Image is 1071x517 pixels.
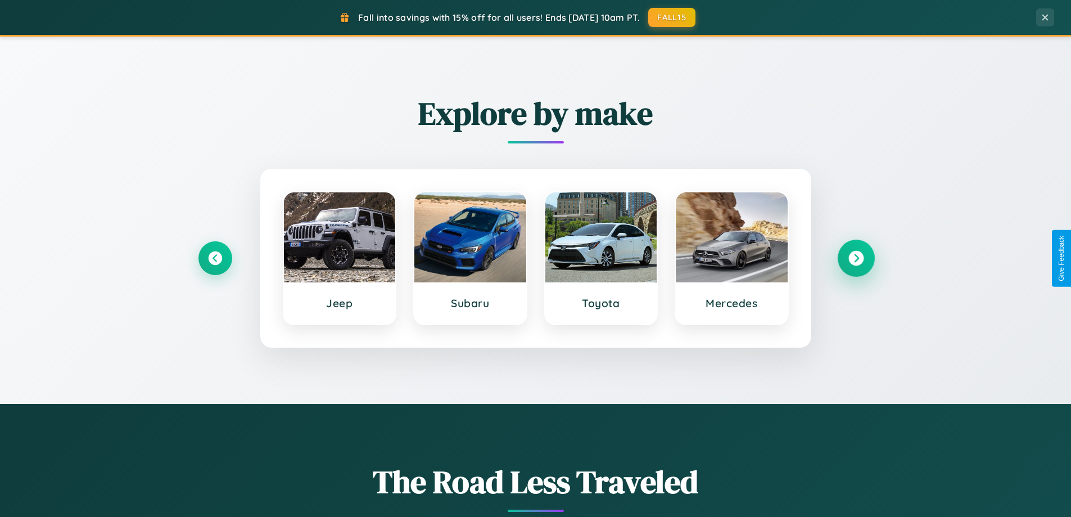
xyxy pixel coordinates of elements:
[198,92,873,135] h2: Explore by make
[295,296,385,310] h3: Jeep
[198,460,873,503] h1: The Road Less Traveled
[426,296,515,310] h3: Subaru
[1058,236,1065,281] div: Give Feedback
[648,8,695,27] button: FALL15
[358,12,640,23] span: Fall into savings with 15% off for all users! Ends [DATE] 10am PT.
[687,296,776,310] h3: Mercedes
[557,296,646,310] h3: Toyota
